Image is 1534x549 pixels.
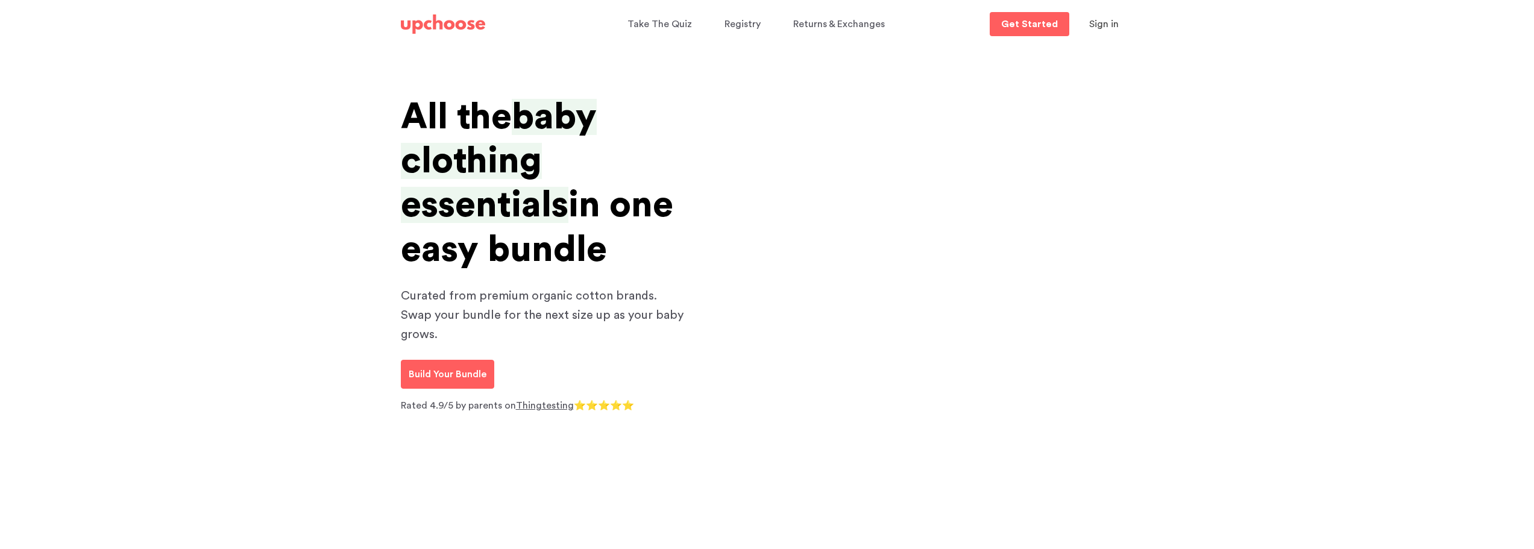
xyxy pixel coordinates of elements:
a: Thingtesting [516,401,574,410]
span: in one easy bundle [401,187,673,267]
a: Returns & Exchanges [793,13,888,36]
p: Get Started [1001,19,1058,29]
span: Rated 4.9/5 by parents on [401,401,516,410]
span: Take The Quiz [627,19,692,29]
a: Build Your Bundle [401,360,494,389]
button: Sign in [1074,12,1134,36]
span: ⭐⭐⭐⭐⭐ [574,401,634,410]
p: Build Your Bundle [409,367,486,381]
a: Registry [725,13,764,36]
span: baby clothing essentials [401,99,597,223]
a: Get Started [990,12,1069,36]
span: Sign in [1089,19,1119,29]
p: Curated from premium organic cotton brands. Swap your bundle for the next size up as your baby gr... [401,286,690,344]
span: All the [401,99,512,135]
img: UpChoose [401,14,485,34]
span: Returns & Exchanges [793,19,885,29]
a: UpChoose [401,12,485,37]
span: Registry [725,19,761,29]
a: Take The Quiz [627,13,696,36]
